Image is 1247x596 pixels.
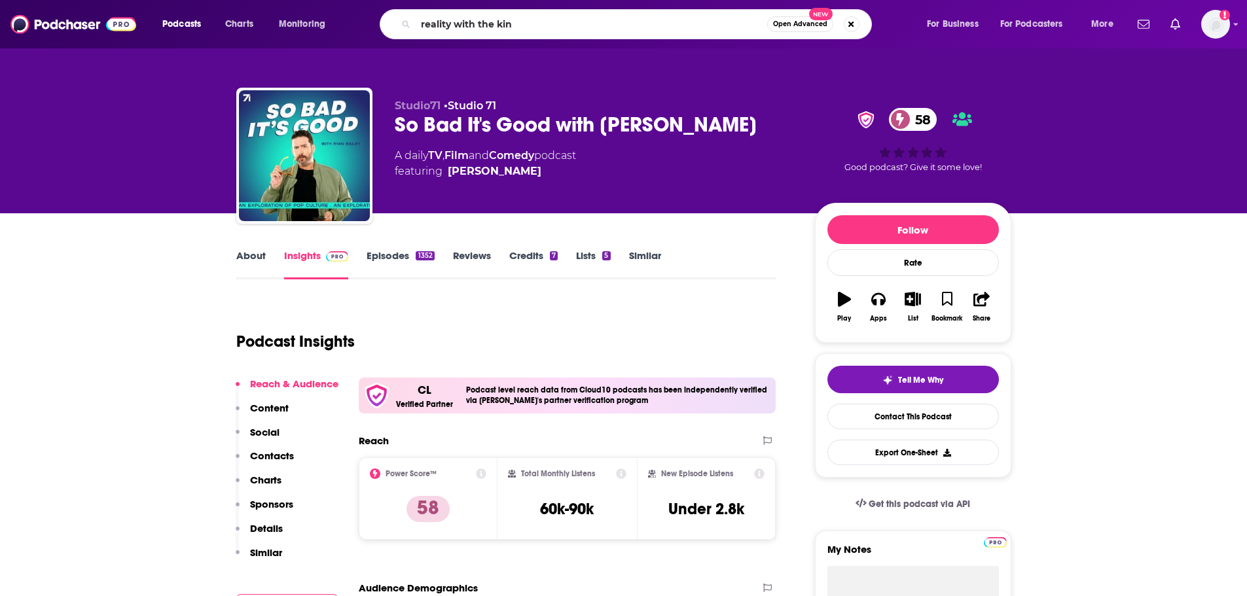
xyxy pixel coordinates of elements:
p: CL [418,383,431,397]
span: Good podcast? Give it some love! [844,162,982,172]
button: Contacts [236,449,294,474]
a: Lists5 [576,249,610,279]
span: For Podcasters [1000,15,1063,33]
button: Export One-Sheet [827,440,999,465]
img: verified Badge [854,111,878,128]
p: Charts [250,474,281,486]
span: Podcasts [162,15,201,33]
span: , [443,149,444,162]
img: verfied icon [364,383,389,408]
p: 58 [407,496,450,522]
img: tell me why sparkle [882,375,893,385]
h5: Verified Partner [396,400,453,408]
span: For Business [927,15,979,33]
button: Follow [827,215,999,244]
button: tell me why sparkleTell Me Why [827,366,999,393]
a: Show notifications dropdown [1132,13,1155,35]
a: Comedy [489,149,534,162]
p: Similar [250,546,282,559]
div: List [908,315,918,323]
button: Sponsors [236,498,293,522]
a: Film [444,149,469,162]
img: Podchaser Pro [326,251,349,262]
div: Bookmark [931,315,962,323]
a: 58 [889,108,937,131]
a: Studio 71 [448,99,496,112]
button: open menu [992,14,1082,35]
p: Reach & Audience [250,377,338,390]
button: Reach & Audience [236,377,338,402]
div: Play [837,315,851,323]
a: Credits7 [509,249,558,279]
button: Charts [236,474,281,498]
h2: Reach [359,434,389,447]
a: Show notifications dropdown [1165,13,1185,35]
img: So Bad It's Good with Ryan Bailey [239,90,370,221]
a: Get this podcast via API [845,488,981,520]
p: Sponsors [250,498,293,510]
p: Social [250,426,280,438]
button: Content [236,402,289,426]
a: Charts [217,14,261,35]
span: Monitoring [279,15,325,33]
button: open menu [1082,14,1130,35]
a: Pro website [984,535,1007,548]
h3: Under 2.8k [668,499,744,519]
button: Open AdvancedNew [767,16,833,32]
a: TV [428,149,443,162]
button: Show profile menu [1201,10,1230,39]
div: A daily podcast [395,148,576,179]
h3: 60k-90k [540,499,594,519]
div: 7 [550,251,558,260]
button: open menu [270,14,342,35]
span: New [809,8,833,20]
button: List [895,283,930,330]
div: 5 [602,251,610,260]
div: Search podcasts, credits, & more... [392,9,884,39]
span: Studio71 [395,99,441,112]
span: Tell Me Why [898,375,943,385]
a: About [236,249,266,279]
img: Podchaser - Follow, Share and Rate Podcasts [10,12,136,37]
input: Search podcasts, credits, & more... [416,14,767,35]
span: • [444,99,496,112]
p: Content [250,402,289,414]
a: Similar [629,249,661,279]
a: Contact This Podcast [827,404,999,429]
button: Details [236,522,283,546]
button: open menu [918,14,995,35]
a: Reviews [453,249,491,279]
h4: Podcast level reach data from Cloud10 podcasts has been independently verified via [PERSON_NAME]'... [466,385,771,405]
button: Bookmark [930,283,964,330]
span: Get this podcast via API [869,499,970,510]
p: Contacts [250,449,294,462]
button: Social [236,426,280,450]
span: featuring [395,164,576,179]
label: My Notes [827,543,999,566]
div: Share [973,315,990,323]
button: open menu [153,14,218,35]
h2: Total Monthly Listens [521,469,595,478]
h2: New Episode Listens [661,469,733,478]
span: and [469,149,489,162]
button: Share [964,283,998,330]
a: InsightsPodchaser Pro [284,249,349,279]
img: User Profile [1201,10,1230,39]
div: Apps [870,315,887,323]
div: 1352 [416,251,434,260]
button: Play [827,283,861,330]
button: Apps [861,283,895,330]
svg: Add a profile image [1220,10,1230,20]
h2: Audience Demographics [359,582,478,594]
div: Rate [827,249,999,276]
span: Logged in as evankrask [1201,10,1230,39]
span: Open Advanced [773,21,827,27]
button: Similar [236,546,282,570]
span: Charts [225,15,253,33]
h1: Podcast Insights [236,332,355,351]
img: Podchaser Pro [984,537,1007,548]
div: verified Badge58Good podcast? Give it some love! [815,99,1011,181]
h2: Power Score™ [386,469,437,478]
a: Episodes1352 [367,249,434,279]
